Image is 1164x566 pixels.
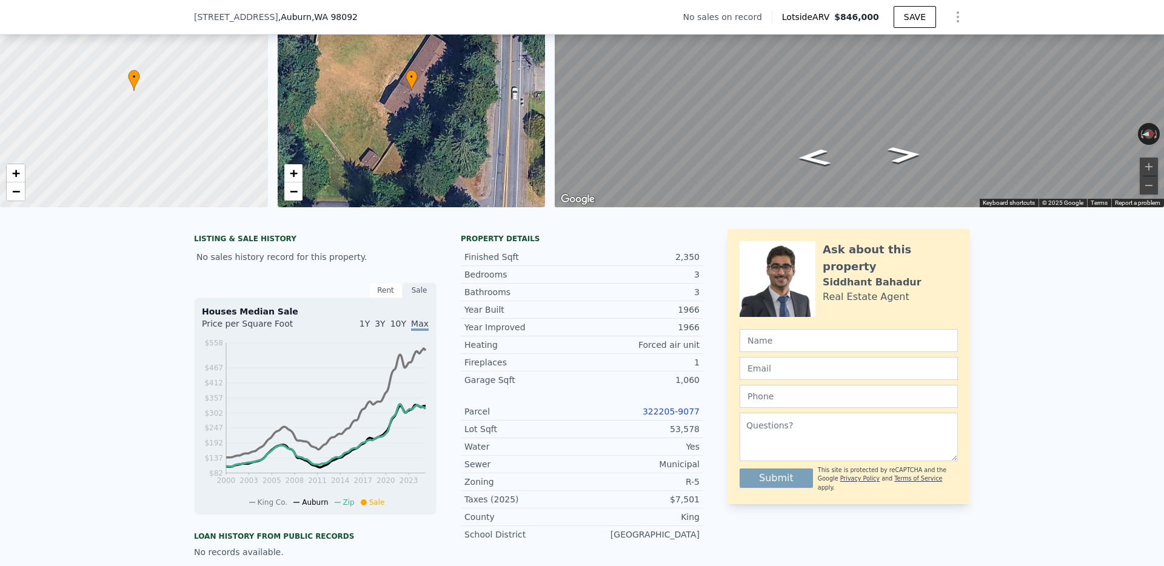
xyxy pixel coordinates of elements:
[983,199,1035,207] button: Keyboard shortcuts
[840,475,880,482] a: Privacy Policy
[834,12,879,22] span: $846,000
[128,72,140,82] span: •
[312,12,358,22] span: , WA 98092
[194,246,436,268] div: No sales history record for this property.
[464,441,582,453] div: Water
[582,339,700,351] div: Forced air unit
[331,476,350,485] tspan: 2014
[286,476,304,485] tspan: 2008
[406,70,418,91] div: •
[740,357,958,380] input: Email
[1137,128,1160,139] button: Reset the view
[204,439,223,447] tspan: $192
[823,275,921,290] div: Siddhant Bahadur
[284,182,303,201] a: Zoom out
[194,11,278,23] span: [STREET_ADDRESS]
[464,251,582,263] div: Finished Sqft
[582,528,700,541] div: [GEOGRAPHIC_DATA]
[784,145,845,170] path: Go South, 112th Ave SE
[894,6,936,28] button: SAVE
[289,165,297,181] span: +
[278,11,358,23] span: , Auburn
[464,321,582,333] div: Year Improved
[464,405,582,418] div: Parcel
[1140,176,1158,195] button: Zoom out
[289,184,297,199] span: −
[874,142,936,167] path: Go North, 112th Ave SE
[823,241,958,275] div: Ask about this property
[558,191,598,207] a: Open this area in Google Maps (opens a new window)
[204,379,223,387] tspan: $412
[194,234,436,246] div: LISTING & SALE HISTORY
[376,476,395,485] tspan: 2020
[263,476,281,485] tspan: 2005
[464,423,582,435] div: Lot Sqft
[740,329,958,352] input: Name
[343,498,355,507] span: Zip
[284,164,303,182] a: Zoom in
[12,184,20,199] span: −
[740,468,813,488] button: Submit
[194,531,436,541] div: Loan history from public records
[194,546,436,558] div: No records available.
[464,374,582,386] div: Garage Sqft
[740,385,958,408] input: Phone
[204,424,223,432] tspan: $247
[582,511,700,523] div: King
[302,498,328,507] span: Auburn
[7,164,25,182] a: Zoom in
[390,319,406,328] span: 10Y
[1138,123,1145,145] button: Rotate counterclockwise
[258,498,288,507] span: King Co.
[7,182,25,201] a: Zoom out
[818,466,958,492] div: This site is protected by reCAPTCHA and the Google and apply.
[464,511,582,523] div: County
[204,364,223,372] tspan: $467
[582,458,700,470] div: Municipal
[1042,199,1083,206] span: © 2025 Google
[582,286,700,298] div: 3
[202,318,315,337] div: Price per Square Foot
[464,304,582,316] div: Year Built
[582,441,700,453] div: Yes
[360,319,370,328] span: 1Y
[217,476,236,485] tspan: 2000
[558,191,598,207] img: Google
[464,476,582,488] div: Zoning
[464,339,582,351] div: Heating
[369,282,403,298] div: Rent
[582,268,700,281] div: 3
[403,282,436,298] div: Sale
[1115,199,1160,206] a: Report a problem
[582,251,700,263] div: 2,350
[582,423,700,435] div: 53,578
[1154,123,1160,145] button: Rotate clockwise
[464,528,582,541] div: School District
[464,493,582,505] div: Taxes (2025)
[461,234,703,244] div: Property details
[375,319,385,328] span: 3Y
[202,305,429,318] div: Houses Median Sale
[1091,199,1108,206] a: Terms (opens in new tab)
[464,356,582,368] div: Fireplaces
[582,476,700,488] div: R-5
[369,498,385,507] span: Sale
[204,339,223,347] tspan: $558
[464,286,582,298] div: Bathrooms
[464,458,582,470] div: Sewer
[128,70,140,91] div: •
[582,493,700,505] div: $7,501
[239,476,258,485] tspan: 2003
[204,409,223,418] tspan: $302
[582,321,700,333] div: 1966
[406,72,418,82] span: •
[1140,158,1158,176] button: Zoom in
[400,476,418,485] tspan: 2023
[643,407,700,416] a: 322205-9077
[894,475,942,482] a: Terms of Service
[308,476,327,485] tspan: 2011
[683,11,772,23] div: No sales on record
[946,5,970,29] button: Show Options
[582,356,700,368] div: 1
[582,374,700,386] div: 1,060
